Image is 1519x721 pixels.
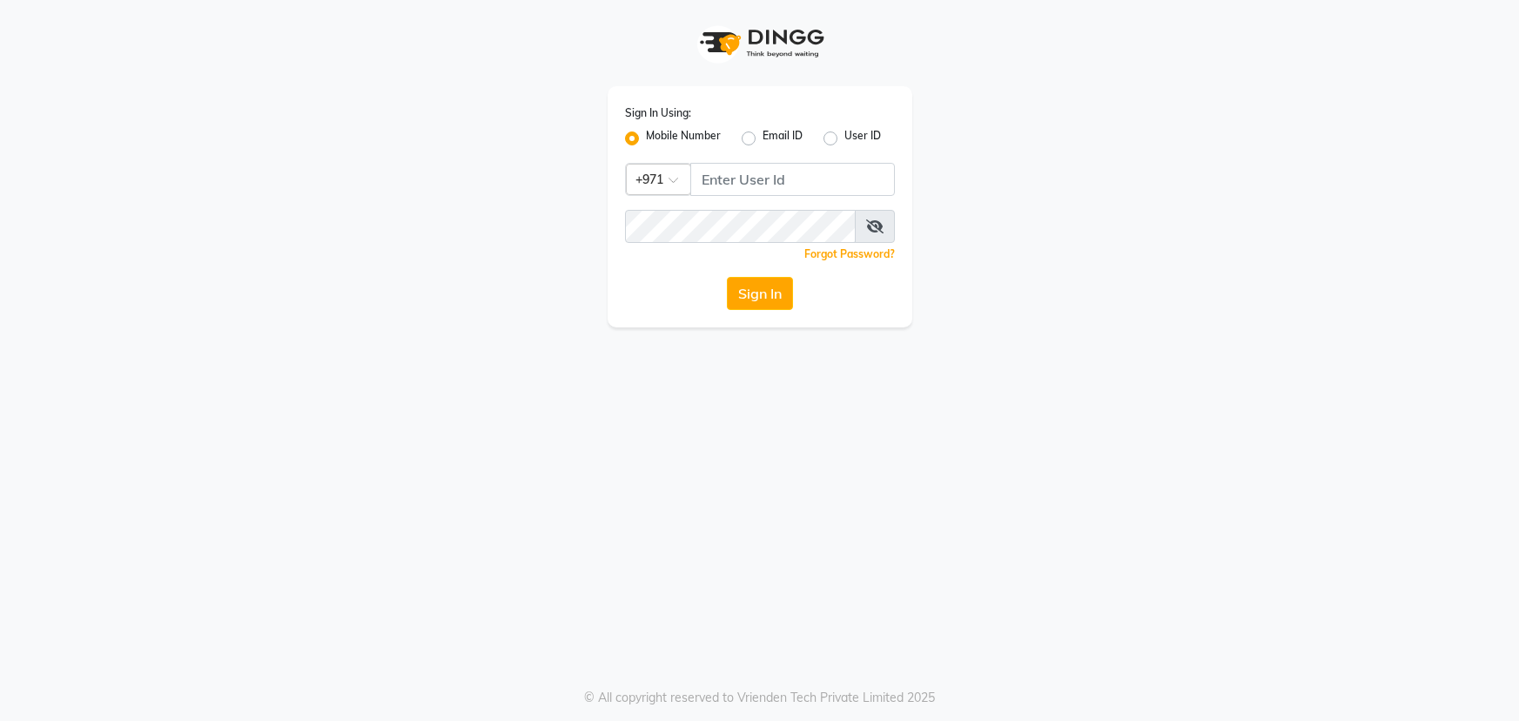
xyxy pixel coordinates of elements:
[844,128,881,149] label: User ID
[690,163,895,196] input: Username
[646,128,721,149] label: Mobile Number
[625,210,856,243] input: Username
[690,17,830,69] img: logo1.svg
[625,105,691,121] label: Sign In Using:
[727,277,793,310] button: Sign In
[763,128,803,149] label: Email ID
[804,247,895,260] a: Forgot Password?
